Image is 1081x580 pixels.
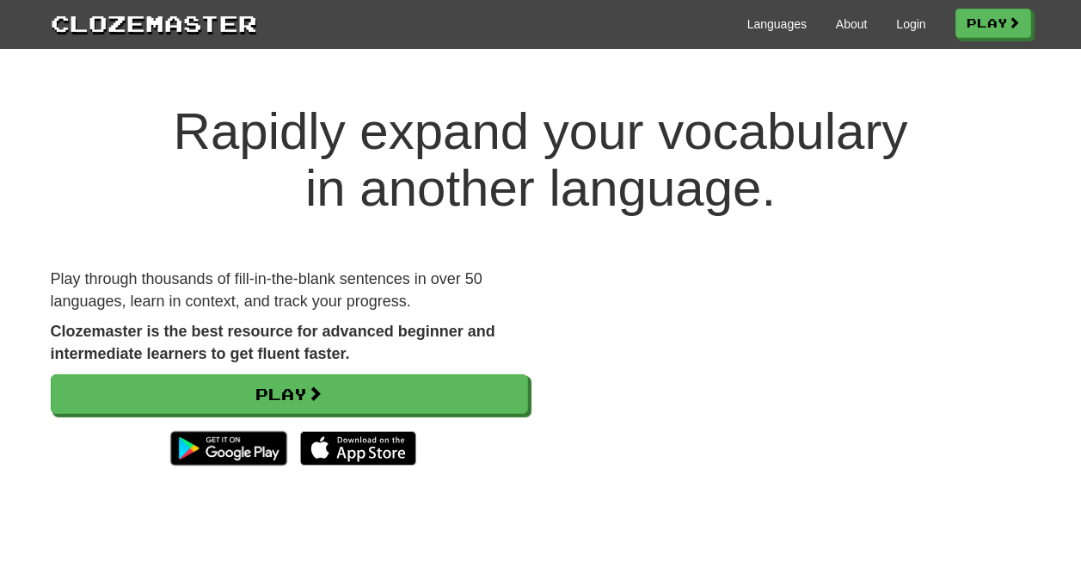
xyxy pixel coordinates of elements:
a: Play [51,374,528,414]
a: Languages [747,15,807,33]
img: Download_on_the_App_Store_Badge_US-UK_135x40-25178aeef6eb6b83b96f5f2d004eda3bffbb37122de64afbaef7... [300,431,416,466]
img: Get it on Google Play [162,423,295,474]
a: About [836,15,868,33]
p: Play through thousands of fill-in-the-blank sentences in over 50 languages, learn in context, and... [51,268,528,312]
a: Login [896,15,925,33]
strong: Clozemaster is the best resource for advanced beginner and intermediate learners to get fluent fa... [51,323,495,362]
a: Play [955,9,1031,38]
a: Clozemaster [51,7,257,39]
